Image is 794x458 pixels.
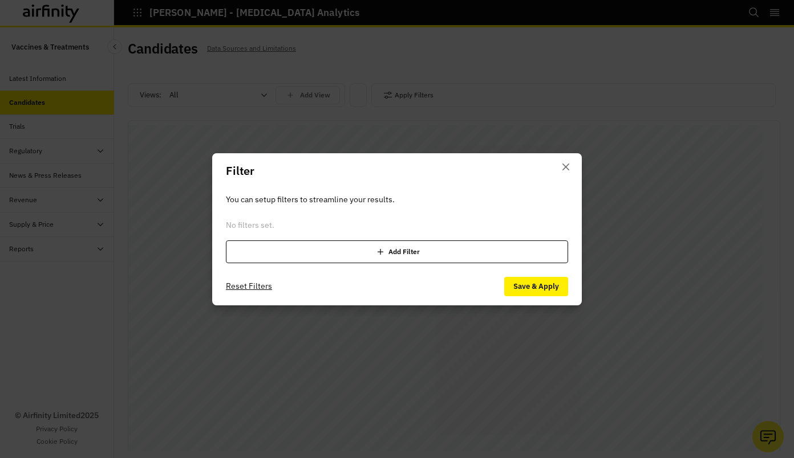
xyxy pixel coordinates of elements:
[557,158,575,176] button: Close
[226,193,568,206] p: You can setup filters to streamline your results.
[226,219,568,231] div: No filters set.
[504,277,568,296] button: Save & Apply
[226,240,568,263] div: Add Filter
[226,277,272,296] button: Reset Filters
[212,153,582,189] header: Filter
